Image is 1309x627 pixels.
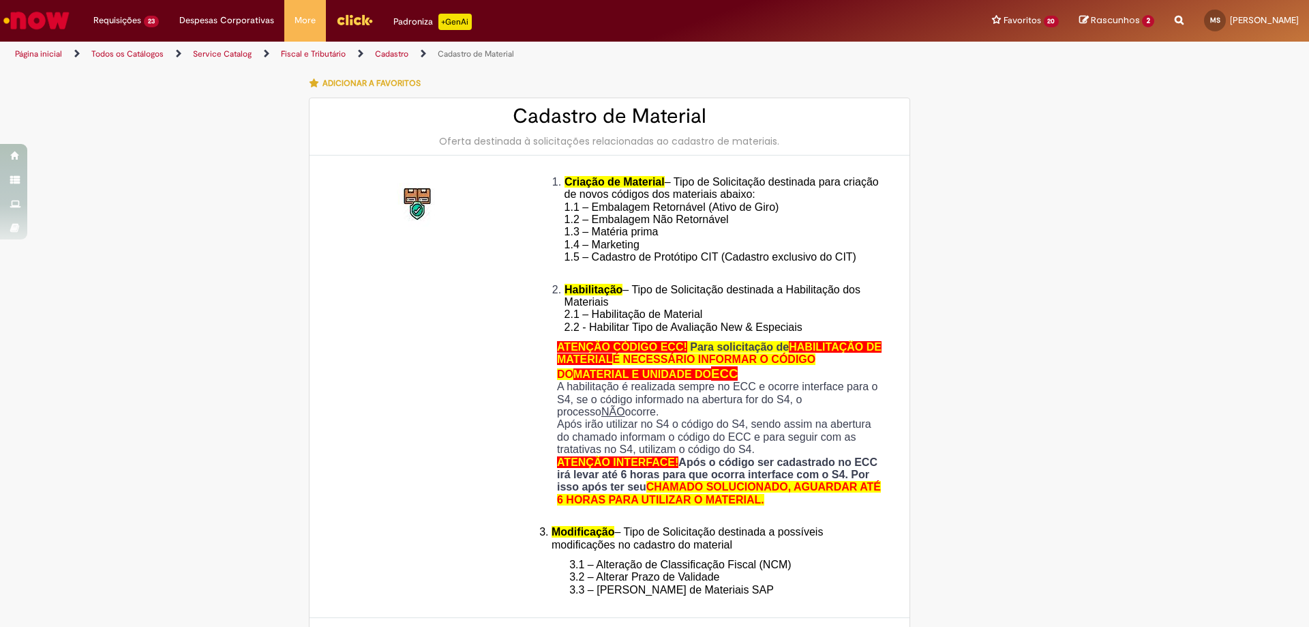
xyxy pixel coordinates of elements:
span: [PERSON_NAME] [1230,14,1299,26]
span: Requisições [93,14,141,27]
a: Fiscal e Tributário [281,48,346,59]
strong: Após o código ser cadastrado no ECC irá levar até 6 horas para que ocorra interface com o S4. Por... [557,456,881,506]
span: 23 [144,16,159,27]
h2: Cadastro de Material [323,105,896,128]
span: Modificação [552,526,614,538]
p: A habilitação é realizada sempre no ECC e ocorre interface para o S4, se o código informado na ab... [557,381,886,418]
span: É NECESSÁRIO INFORMAR O CÓDIGO DO [557,353,815,379]
span: Despesas Corporativas [179,14,274,27]
span: 3.1 – Alteração de Classificação Fiscal (NCM) 3.2 – Alterar Prazo de Validade 3.3 – [PERSON_NAME]... [569,559,791,596]
span: Rascunhos [1091,14,1140,27]
span: 20 [1044,16,1059,27]
li: – Tipo de Solicitação destinada a possíveis modificações no cadastro do material [552,526,886,551]
img: ServiceNow [1,7,72,34]
a: Rascunhos [1079,14,1154,27]
span: Criação de Material [565,176,665,188]
span: More [295,14,316,27]
p: +GenAi [438,14,472,30]
span: – Tipo de Solicitação destinada para criação de novos códigos dos materiais abaixo: 1.1 – Embalag... [565,176,879,276]
a: Cadastro de Material [438,48,514,59]
a: Todos os Catálogos [91,48,164,59]
span: ATENÇÃO INTERFACE! [557,456,678,468]
button: Adicionar a Favoritos [309,69,428,98]
a: Service Catalog [193,48,252,59]
span: Habilitação [565,284,622,295]
u: NÃO [601,406,625,418]
img: click_logo_yellow_360x200.png [336,10,373,30]
a: Cadastro [375,48,408,59]
span: ATENÇÃO CÓDIGO ECC! [557,341,687,353]
span: MATERIAL E UNIDADE DO [573,368,711,380]
span: ECC [711,366,738,381]
span: Para solicitação de [690,341,789,353]
p: Após irão utilizar no S4 o código do S4, sendo assim na abertura do chamado informam o código do ... [557,418,886,456]
span: Adicionar a Favoritos [322,78,421,89]
span: MS [1210,16,1220,25]
ul: Trilhas de página [10,42,862,67]
span: 2 [1142,15,1154,27]
div: Padroniza [393,14,472,30]
span: Favoritos [1004,14,1041,27]
span: – Tipo de Solicitação destinada a Habilitação dos Materiais 2.1 – Habilitação de Material 2.2 - H... [565,284,860,333]
span: HABILITAÇÃO DE MATERIAL [557,341,882,365]
img: Cadastro de Material [397,183,440,227]
span: CHAMADO SOLUCIONADO, AGUARDAR ATÉ 6 HORAS PARA UTILIZAR O MATERIAL. [557,481,881,505]
div: Oferta destinada à solicitações relacionadas ao cadastro de materiais. [323,134,896,148]
a: Página inicial [15,48,62,59]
